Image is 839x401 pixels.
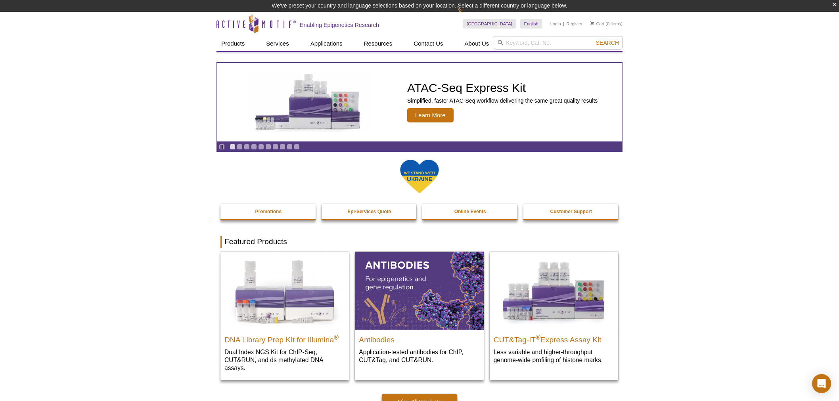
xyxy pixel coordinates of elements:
[251,144,257,150] a: Go to slide 4
[220,236,619,248] h2: Featured Products
[463,19,516,29] a: [GEOGRAPHIC_DATA]
[359,348,479,364] p: Application-tested antibodies for ChIP, CUT&Tag, and CUT&RUN.
[563,19,564,29] li: |
[265,144,271,150] a: Go to slide 6
[355,252,483,329] img: All Antibodies
[287,144,293,150] a: Go to slide 9
[300,21,379,29] h2: Enabling Epigenetics Research
[407,97,598,104] p: Simplified, faster ATAC-Seq workflow delivering the same great quality results
[520,19,542,29] a: English
[536,334,540,340] sup: ®
[490,252,618,329] img: CUT&Tag-IT® Express Assay Kit
[334,334,339,340] sup: ®
[596,40,619,46] span: Search
[224,332,345,344] h2: DNA Library Prep Kit for Illumina
[494,348,614,364] p: Less variable and higher-throughput genome-wide profiling of histone marks​.
[590,21,594,25] img: Your Cart
[219,144,225,150] a: Toggle autoplay
[409,36,448,51] a: Contact Us
[243,72,374,132] img: ATAC-Seq Express Kit
[237,144,243,150] a: Go to slide 2
[407,82,598,94] h2: ATAC-Seq Express Kit
[550,209,592,214] strong: Customer Support
[217,63,622,141] a: ATAC-Seq Express Kit ATAC-Seq Express Kit Simplified, faster ATAC-Seq workflow delivering the sam...
[294,144,300,150] a: Go to slide 10
[454,209,486,214] strong: Online Events
[359,36,397,51] a: Resources
[590,19,623,29] li: (0 items)
[407,108,454,122] span: Learn More
[220,252,349,380] a: DNA Library Prep Kit for Illumina DNA Library Prep Kit for Illumina® Dual Index NGS Kit for ChIP-...
[490,252,618,372] a: CUT&Tag-IT® Express Assay Kit CUT&Tag-IT®Express Assay Kit Less variable and higher-throughput ge...
[566,21,582,27] a: Register
[224,348,345,372] p: Dual Index NGS Kit for ChIP-Seq, CUT&RUN, and ds methylated DNA assays.
[457,6,478,25] img: Change Here
[220,252,349,329] img: DNA Library Prep Kit for Illumina
[244,144,250,150] a: Go to slide 3
[217,63,622,141] article: ATAC-Seq Express Kit
[216,36,249,51] a: Products
[359,332,479,344] h2: Antibodies
[280,144,285,150] a: Go to slide 8
[220,204,316,219] a: Promotions
[322,204,418,219] a: Epi-Services Quote
[355,252,483,372] a: All Antibodies Antibodies Application-tested antibodies for ChIP, CUT&Tag, and CUT&RUN.
[422,204,518,219] a: Online Events
[590,21,604,27] a: Cart
[255,209,282,214] strong: Promotions
[594,39,621,46] button: Search
[550,21,561,27] a: Login
[258,144,264,150] a: Go to slide 5
[812,374,831,393] div: Open Intercom Messenger
[494,36,623,50] input: Keyword, Cat. No.
[230,144,236,150] a: Go to slide 1
[460,36,494,51] a: About Us
[261,36,294,51] a: Services
[272,144,278,150] a: Go to slide 7
[306,36,347,51] a: Applications
[523,204,619,219] a: Customer Support
[347,209,391,214] strong: Epi-Services Quote
[494,332,614,344] h2: CUT&Tag-IT Express Assay Kit
[400,159,439,194] img: We Stand With Ukraine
